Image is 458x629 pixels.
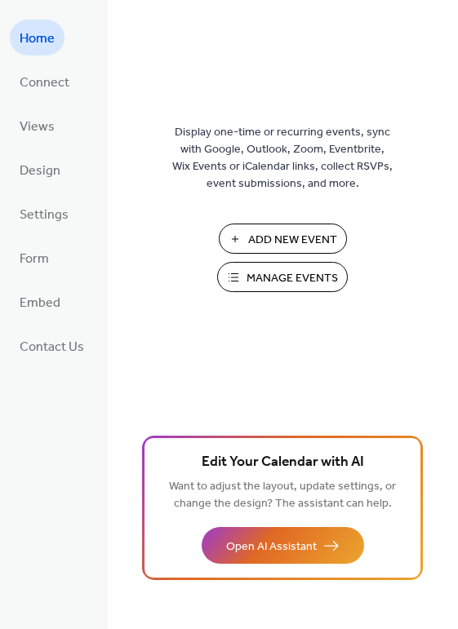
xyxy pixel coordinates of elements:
span: Want to adjust the layout, update settings, or change the design? The assistant can help. [169,476,396,515]
span: Embed [20,290,60,317]
a: Home [10,20,64,55]
span: Open AI Assistant [226,538,317,556]
a: Embed [10,284,70,320]
span: Display one-time or recurring events, sync with Google, Outlook, Zoom, Eventbrite, Wix Events or ... [172,124,393,193]
span: Manage Events [247,270,338,287]
button: Open AI Assistant [202,527,364,564]
span: Contact Us [20,334,84,361]
span: Edit Your Calendar with AI [202,451,364,474]
span: Form [20,246,49,272]
span: Home [20,26,55,52]
a: Settings [10,196,78,232]
span: Settings [20,202,69,228]
span: Design [20,158,60,184]
span: Views [20,114,55,140]
button: Add New Event [219,224,347,254]
a: Contact Us [10,328,94,364]
a: Connect [10,64,79,100]
a: Design [10,152,70,188]
button: Manage Events [217,262,348,292]
a: Form [10,240,59,276]
span: Connect [20,70,69,96]
a: Views [10,108,64,144]
span: Add New Event [248,232,337,249]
